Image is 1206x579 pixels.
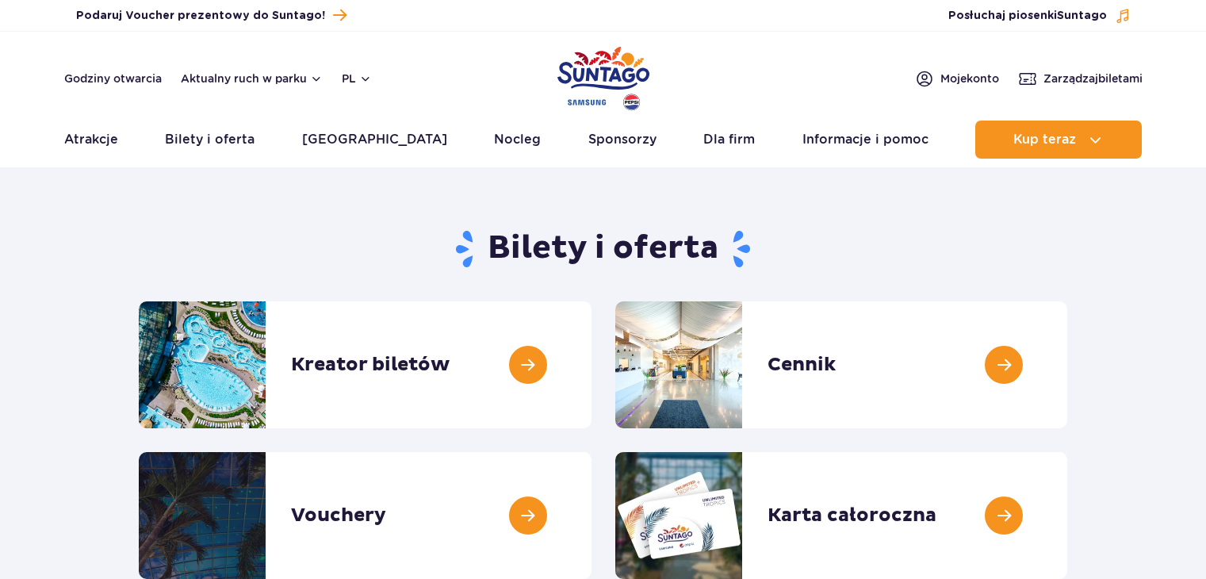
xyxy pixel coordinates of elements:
span: Suntago [1057,10,1107,21]
button: Posłuchaj piosenkiSuntago [948,8,1131,24]
button: Aktualny ruch w parku [181,72,323,85]
a: Park of Poland [557,40,649,113]
a: Informacje i pomoc [802,121,928,159]
a: Zarządzajbiletami [1018,69,1143,88]
span: Zarządzaj biletami [1043,71,1143,86]
a: Sponsorzy [588,121,657,159]
span: Posłuchaj piosenki [948,8,1107,24]
span: Podaruj Voucher prezentowy do Suntago! [76,8,325,24]
a: Bilety i oferta [165,121,255,159]
button: pl [342,71,372,86]
span: Kup teraz [1013,132,1076,147]
a: [GEOGRAPHIC_DATA] [302,121,447,159]
h1: Bilety i oferta [139,228,1067,270]
span: Moje konto [940,71,999,86]
a: Dla firm [703,121,755,159]
a: Godziny otwarcia [64,71,162,86]
a: Mojekonto [915,69,999,88]
a: Nocleg [494,121,541,159]
button: Kup teraz [975,121,1142,159]
a: Podaruj Voucher prezentowy do Suntago! [76,5,346,26]
a: Atrakcje [64,121,118,159]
